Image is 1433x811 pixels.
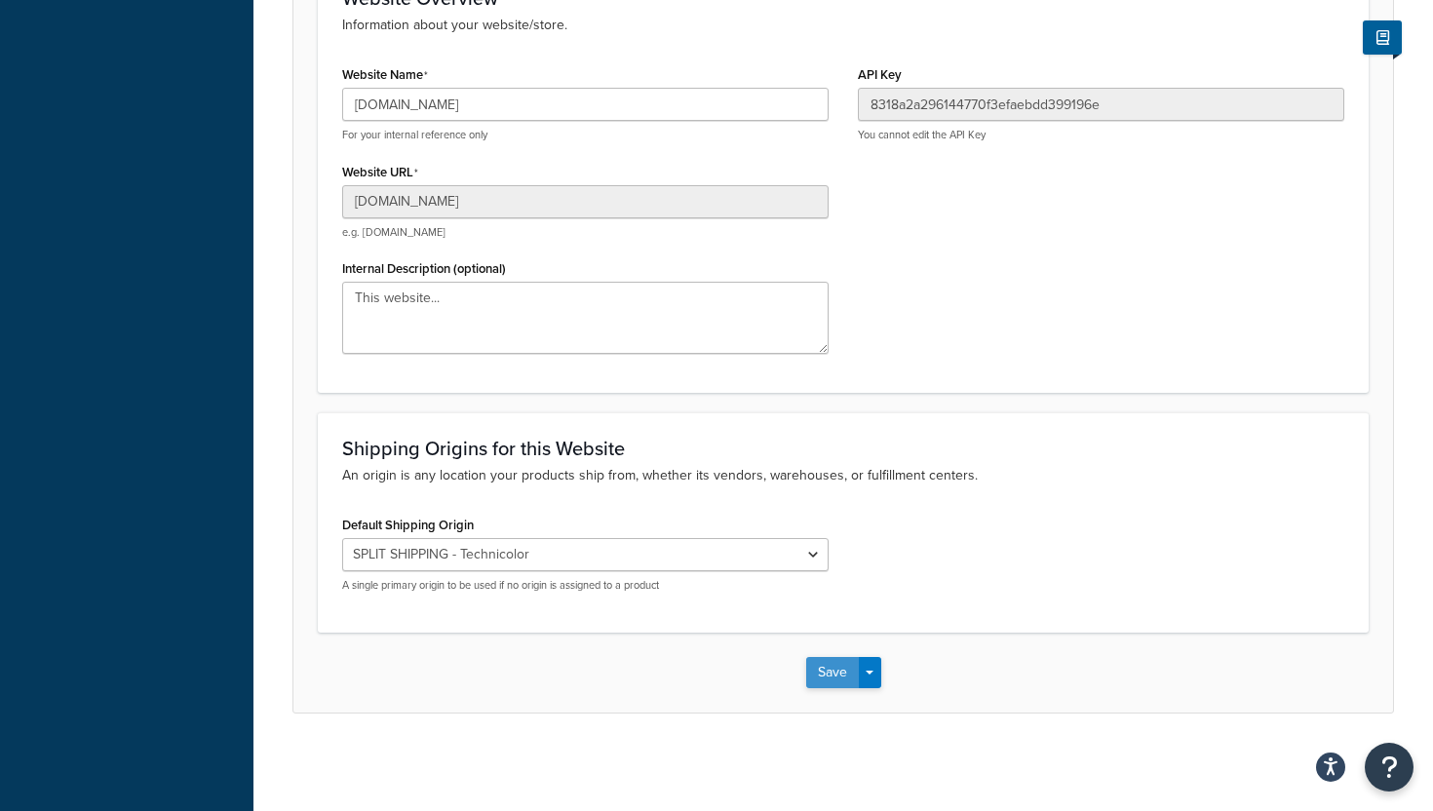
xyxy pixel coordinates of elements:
p: You cannot edit the API Key [858,128,1344,142]
textarea: This website... [342,282,829,354]
p: e.g. [DOMAIN_NAME] [342,225,829,240]
button: Open Resource Center [1365,743,1414,792]
label: Website Name [342,67,428,83]
p: Information about your website/store. [342,15,1344,36]
p: A single primary origin to be used if no origin is assigned to a product [342,578,829,593]
label: Default Shipping Origin [342,518,474,532]
label: Website URL [342,165,418,180]
input: XDL713J089NBV22 [858,88,1344,121]
h3: Shipping Origins for this Website [342,438,1344,459]
button: Save [806,657,859,688]
button: Show Help Docs [1363,20,1402,55]
p: An origin is any location your products ship from, whether its vendors, warehouses, or fulfillmen... [342,465,1344,486]
label: API Key [858,67,902,82]
p: For your internal reference only [342,128,829,142]
label: Internal Description (optional) [342,261,506,276]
